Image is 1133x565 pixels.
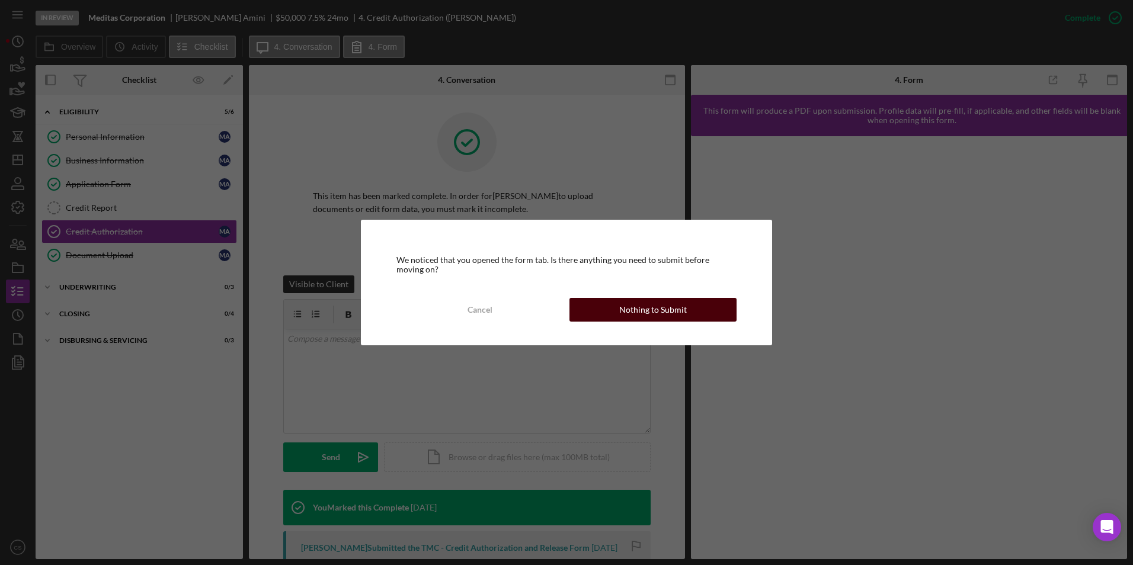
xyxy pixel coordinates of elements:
div: Open Intercom Messenger [1093,513,1121,541]
button: Cancel [396,298,564,322]
button: Nothing to Submit [569,298,737,322]
div: Cancel [468,298,492,322]
div: Nothing to Submit [619,298,687,322]
div: We noticed that you opened the form tab. Is there anything you need to submit before moving on? [396,255,737,274]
